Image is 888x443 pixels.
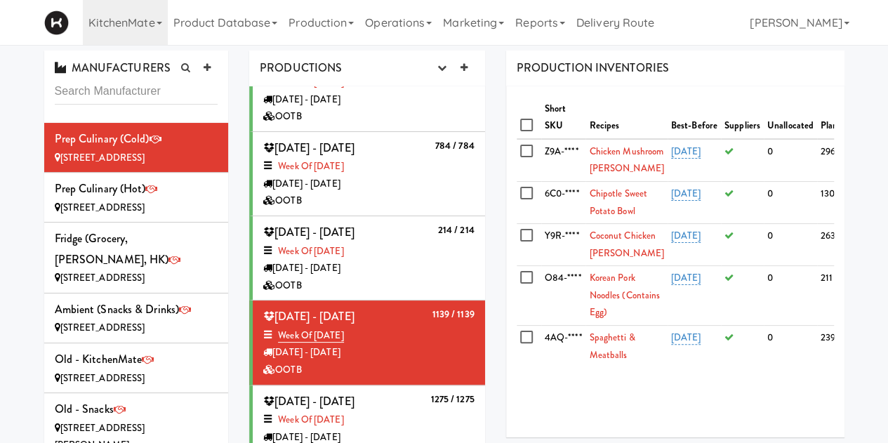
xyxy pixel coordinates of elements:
[764,326,817,368] td: 0
[263,308,354,324] span: [DATE] - [DATE]
[44,223,229,293] li: Fridge (Grocery, [PERSON_NAME], HK)[STREET_ADDRESS]
[249,132,485,216] li: 784 / 784 [DATE] - [DATE]Week of [DATE][DATE] - [DATE]OOTB
[263,108,475,126] div: OOTB
[671,187,701,201] a: [DATE]
[55,60,171,76] span: MANUFACTURERS
[671,271,701,285] a: [DATE]
[44,123,229,173] li: Prep Culinary (Cold)[STREET_ADDRESS]
[278,75,343,88] a: Week of [DATE]
[671,145,701,159] a: [DATE]
[431,392,475,406] b: 1275 / 1275
[60,371,145,385] span: [STREET_ADDRESS]
[55,230,169,267] span: Fridge (Grocery, [PERSON_NAME], HK)
[263,277,475,295] div: OOTB
[263,344,475,362] div: [DATE] - [DATE]
[44,293,229,343] li: Ambient (Snacks & Drinks)[STREET_ADDRESS]
[55,351,143,367] span: Old - KitchenMate
[764,139,817,182] td: 0
[60,201,145,214] span: [STREET_ADDRESS]
[817,266,856,326] td: 211
[764,266,817,326] td: 0
[817,181,856,223] td: 130
[721,97,764,139] th: Suppliers
[44,11,69,35] img: Micromart
[671,331,701,345] a: [DATE]
[671,229,701,243] a: [DATE]
[249,47,485,131] li: 14 / 14 [DATE] - [DATE]Week of [DATE][DATE] - [DATE]OOTB
[55,180,146,197] span: Prep Culinary (Hot)
[817,97,856,139] th: Planned
[263,176,475,193] div: [DATE] - [DATE]
[817,326,856,368] td: 239
[260,60,342,76] span: PRODUCTIONS
[435,139,475,152] b: 784 / 784
[278,244,343,258] a: Week of [DATE]
[44,343,229,393] li: Old - KitchenMate[STREET_ADDRESS]
[60,151,145,164] span: [STREET_ADDRESS]
[589,331,635,362] a: Spaghetti & Meatballs
[263,192,475,210] div: OOTB
[263,224,354,240] span: [DATE] - [DATE]
[55,79,218,105] input: Search Manufacturer
[263,140,354,156] span: [DATE] - [DATE]
[764,97,817,139] th: Unallocated
[541,97,586,139] th: Short SKU
[44,173,229,223] li: Prep Culinary (Hot)[STREET_ADDRESS]
[249,300,485,385] li: 1139 / 1139 [DATE] - [DATE]Week of [DATE][DATE] - [DATE]OOTB
[517,60,669,76] span: PRODUCTION INVENTORIES
[438,223,475,237] b: 214 / 214
[278,329,343,343] a: Week of [DATE]
[249,216,485,300] li: 214 / 214 [DATE] - [DATE]Week of [DATE][DATE] - [DATE]OOTB
[589,145,663,176] a: Chicken Mushroom [PERSON_NAME]
[764,224,817,266] td: 0
[263,91,475,109] div: [DATE] - [DATE]
[60,271,145,284] span: [STREET_ADDRESS]
[55,131,150,147] span: Prep Culinary (Cold)
[589,187,647,218] a: Chipotle Sweet Potato Bowl
[278,159,343,173] a: Week of [DATE]
[60,321,145,334] span: [STREET_ADDRESS]
[263,260,475,277] div: [DATE] - [DATE]
[585,97,667,139] th: Recipes
[817,139,856,182] td: 296
[263,393,354,409] span: [DATE] - [DATE]
[589,229,663,260] a: Coconut Chicken [PERSON_NAME]
[432,308,475,321] b: 1139 / 1139
[55,401,114,417] span: Old - Snacks
[263,362,475,379] div: OOTB
[55,301,180,317] span: Ambient (Snacks & Drinks)
[589,271,660,319] a: Korean Pork Noodles (Contains Egg)
[764,181,817,223] td: 0
[668,97,721,139] th: Best-Before
[278,413,343,426] a: Week of [DATE]
[817,224,856,266] td: 263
